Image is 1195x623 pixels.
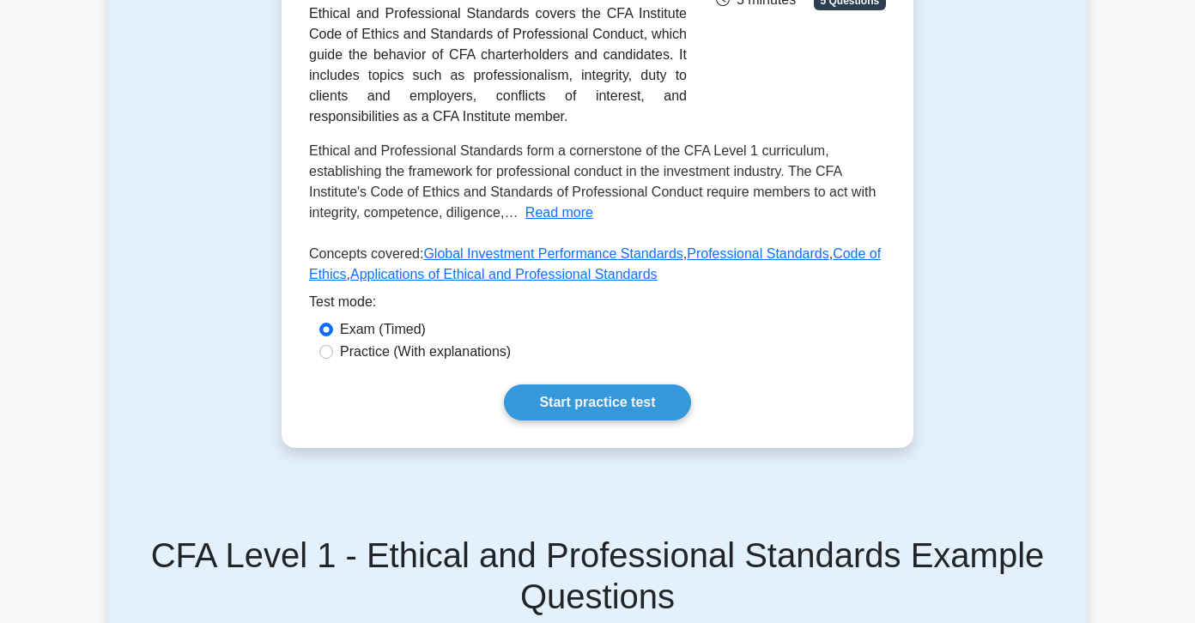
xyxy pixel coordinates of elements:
[350,267,658,281] a: Applications of Ethical and Professional Standards
[340,319,426,340] label: Exam (Timed)
[340,342,511,362] label: Practice (With explanations)
[309,244,886,292] p: Concepts covered: , , ,
[687,246,828,261] a: Professional Standards
[309,292,886,319] div: Test mode:
[423,246,682,261] a: Global Investment Performance Standards
[129,535,1066,617] h5: CFA Level 1 - Ethical and Professional Standards Example Questions
[525,203,593,223] button: Read more
[309,143,876,220] span: Ethical and Professional Standards form a cornerstone of the CFA Level 1 curriculum, establishing...
[504,384,690,420] a: Start practice test
[309,3,687,127] div: Ethical and Professional Standards covers the CFA Institute Code of Ethics and Standards of Profe...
